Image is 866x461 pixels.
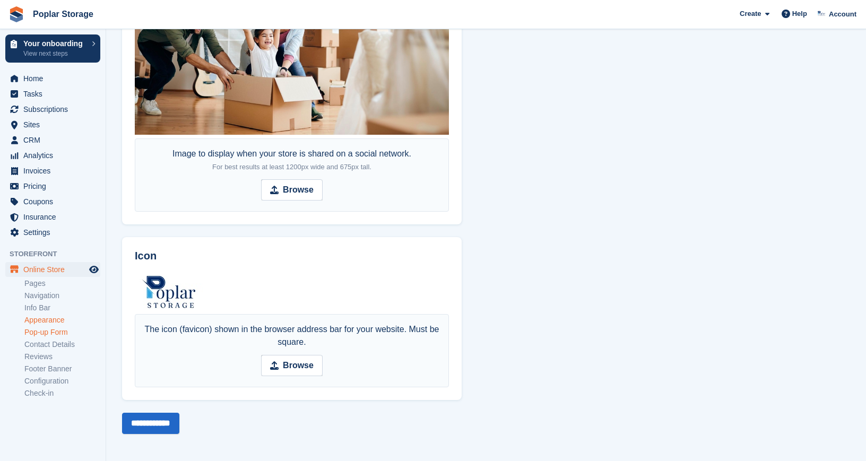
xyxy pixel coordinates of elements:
span: Analytics [23,148,87,163]
a: menu [5,102,100,117]
a: Footer Banner [24,364,100,374]
span: Help [792,8,807,19]
a: Pages [24,279,100,289]
a: Contact Details [24,340,100,350]
span: Account [829,9,856,20]
p: View next steps [23,49,86,58]
span: For best results at least 1200px wide and 675px tall. [212,163,371,171]
img: Image%208-29-25%20at%2012.33%E2%80%AFPM%20(1).jpeg [135,275,203,310]
a: menu [5,225,100,240]
a: menu [5,117,100,132]
a: Appearance [24,315,100,325]
span: Sites [23,117,87,132]
a: menu [5,179,100,194]
a: menu [5,262,100,277]
span: Coupons [23,194,87,209]
span: Subscriptions [23,102,87,117]
input: Browse [261,355,323,376]
a: Preview store [88,263,100,276]
a: Reviews [24,352,100,362]
a: Navigation [24,291,100,301]
a: menu [5,194,100,209]
a: menu [5,148,100,163]
span: CRM [23,133,87,147]
img: stora-icon-8386f47178a22dfd0bd8f6a31ec36ba5ce8667c1dd55bd0f319d3a0aa187defe.svg [8,6,24,22]
a: Your onboarding View next steps [5,34,100,63]
a: menu [5,71,100,86]
a: menu [5,86,100,101]
a: Configuration [24,376,100,386]
a: menu [5,163,100,178]
p: Your onboarding [23,40,86,47]
div: The icon (favicon) shown in the browser address bar for your website. Must be square. [141,323,443,349]
span: Settings [23,225,87,240]
span: Home [23,71,87,86]
strong: Browse [283,359,314,372]
span: Create [740,8,761,19]
img: Kat Palmer [817,8,827,19]
span: Invoices [23,163,87,178]
a: Poplar Storage [29,5,98,23]
a: Pop-up Form [24,327,100,337]
span: Tasks [23,86,87,101]
a: Check-in [24,388,100,398]
a: menu [5,133,100,147]
span: Insurance [23,210,87,224]
a: menu [5,210,100,224]
span: Online Store [23,262,87,277]
strong: Browse [283,184,314,196]
span: Storefront [10,249,106,259]
h2: Icon [135,250,449,262]
span: Pricing [23,179,87,194]
a: Info Bar [24,303,100,313]
div: Image to display when your store is shared on a social network. [172,147,411,173]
